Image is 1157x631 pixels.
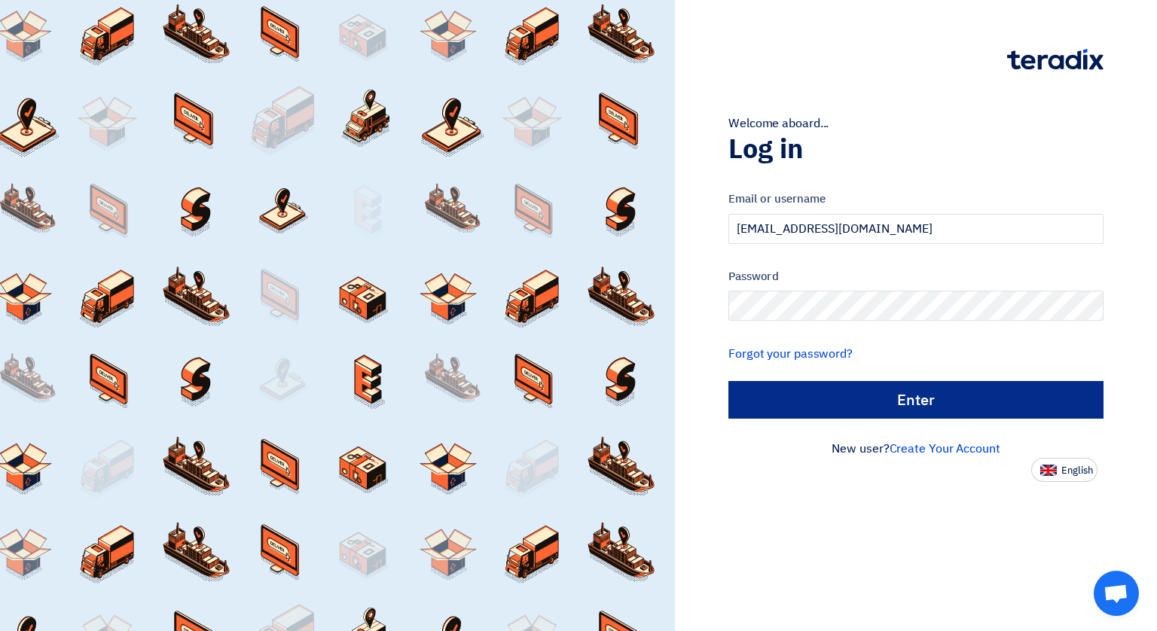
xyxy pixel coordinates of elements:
[1007,49,1104,70] img: Teradix logo
[728,345,853,363] a: Forgot your password?
[1094,571,1139,616] div: Open chat
[890,440,1000,458] a: Create Your Account
[728,191,1104,208] label: Email or username
[832,440,1000,458] font: New user?
[728,268,1104,285] label: Password
[728,114,1104,133] div: Welcome aboard...
[728,133,1104,166] h1: Log in
[1040,465,1057,476] img: en-US.png
[728,381,1104,419] input: Enter
[1031,458,1097,482] button: English
[1061,465,1093,476] span: English
[728,214,1104,244] input: Enter your business email or username...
